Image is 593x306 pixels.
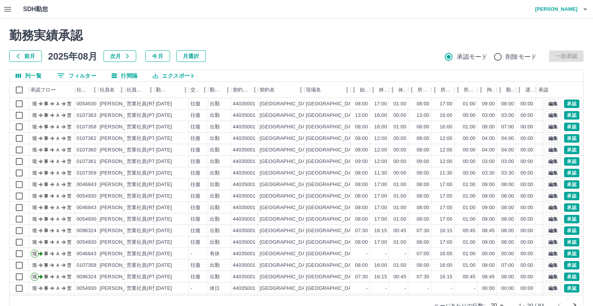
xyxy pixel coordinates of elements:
text: 現 [32,159,37,164]
div: 社員名 [100,82,115,98]
div: 11:30 [374,170,387,177]
div: 遅刻等 [525,82,534,98]
text: Ａ [55,182,60,187]
div: 承認 [537,82,577,98]
div: 契約コード [231,82,258,98]
div: 0046843 [77,204,97,211]
text: Ａ [55,113,60,118]
text: 営 [67,193,72,199]
div: 09:00 [482,181,495,188]
div: 00:00 [521,100,533,108]
div: 社員区分 [125,82,154,98]
div: 00:00 [394,146,406,154]
div: 所定開始 [408,82,431,98]
div: [PERSON_NAME] [100,193,142,200]
button: 承認 [564,261,580,269]
div: 所定休憩 [464,82,476,98]
div: 往復 [190,135,200,142]
div: 01:00 [394,123,406,131]
div: 08:00 [417,193,429,200]
div: 休憩 [389,82,408,98]
div: 拘束 [478,82,497,98]
div: 08:00 [417,146,429,154]
div: 勤務日 [154,82,189,98]
div: 00:00 [463,158,476,165]
div: 営業社員(PT契約) [127,123,167,131]
button: 承認 [564,192,580,200]
div: 勤務日 [156,82,169,98]
div: 00:00 [521,158,533,165]
div: 12:00 [374,135,387,142]
div: 0054930 [77,100,97,108]
h5: 2025年08月 [48,50,97,62]
div: 拘束 [487,82,495,98]
div: 13:00 [417,112,429,119]
div: 08:00 [417,123,429,131]
div: 17:00 [440,181,453,188]
button: 承認 [564,226,580,235]
button: 行間隔 [105,70,144,81]
div: 出勤 [210,193,220,200]
div: 往復 [190,181,200,188]
div: 01:00 [463,100,476,108]
div: 営業社員(R契約) [127,204,164,211]
text: Ａ [55,101,60,106]
div: 0107359 [77,170,97,177]
button: 次月 [104,50,136,62]
div: 44035001 [233,100,256,108]
div: 11:30 [440,170,453,177]
button: 承認 [564,157,580,166]
div: [GEOGRAPHIC_DATA]立[PERSON_NAME]学校給食センター [306,135,446,142]
div: 0054930 [77,193,97,200]
div: 休憩 [398,82,407,98]
text: 現 [32,113,37,118]
button: 編集 [545,192,561,200]
div: [GEOGRAPHIC_DATA]立[PERSON_NAME]学校給食センター [306,193,446,200]
div: 03:30 [501,170,514,177]
div: 00:00 [394,158,406,165]
div: 16:00 [440,112,453,119]
div: 00:00 [521,146,533,154]
div: 08:00 [355,146,368,154]
div: 08:00 [355,193,368,200]
div: 営業社員(PT契約) [127,158,167,165]
div: [GEOGRAPHIC_DATA]立[PERSON_NAME]学校給食センター [306,123,446,131]
div: 08:00 [417,170,429,177]
div: [GEOGRAPHIC_DATA] [260,181,313,188]
button: 承認 [564,146,580,154]
div: 04:00 [482,135,495,142]
button: メニュー [145,84,157,96]
span: 削除モード [506,52,537,62]
div: [DATE] [156,123,172,131]
div: 出勤 [210,100,220,108]
button: メニュー [222,84,234,96]
div: 終業 [379,82,388,98]
div: 00:00 [463,135,476,142]
div: 所定終業 [431,82,454,98]
div: [DATE] [156,181,172,188]
text: 営 [67,182,72,187]
div: [DATE] [156,135,172,142]
text: 現 [32,182,37,187]
button: 承認 [564,284,580,293]
div: 44035001 [233,193,256,200]
text: 事 [44,170,48,176]
div: 04:00 [501,146,514,154]
text: 営 [67,170,72,176]
button: 編集 [545,134,561,143]
text: 事 [44,101,48,106]
div: 営業社員(PT契約) [127,170,167,177]
button: 編集 [545,284,561,293]
div: 08:00 [355,170,368,177]
div: 08:00 [501,100,514,108]
button: メニュー [341,84,353,96]
div: 17:00 [374,181,387,188]
button: 編集 [545,111,561,120]
text: 営 [67,124,72,130]
button: 編集 [545,273,561,281]
div: 07:00 [501,123,514,131]
div: 00:00 [521,123,533,131]
div: 08:00 [355,100,368,108]
div: 社員番号 [77,82,89,98]
div: 社員番号 [75,82,98,98]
